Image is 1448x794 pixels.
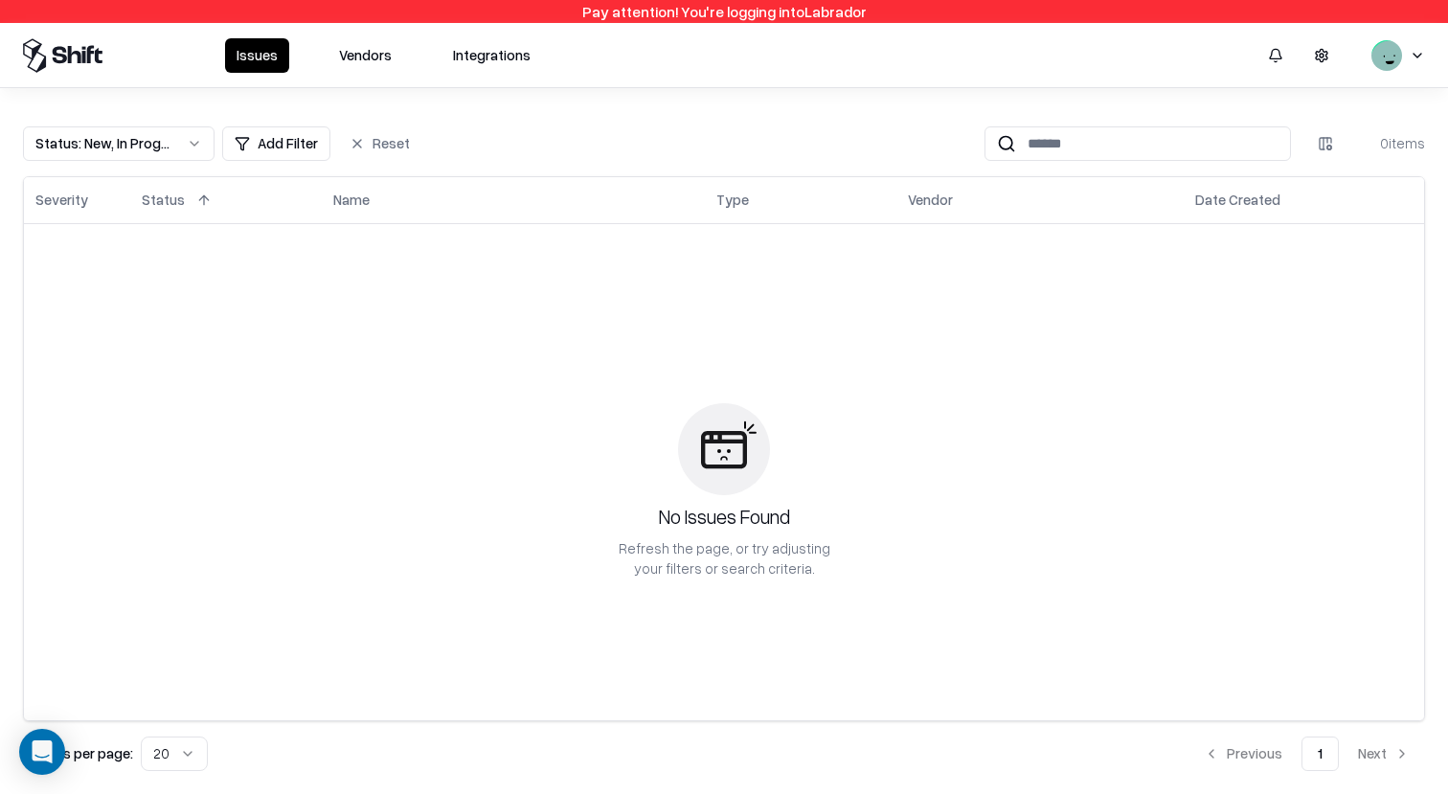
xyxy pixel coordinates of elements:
div: Type [716,190,749,210]
div: No Issues Found [659,503,790,531]
div: Refresh the page, or try adjusting your filters or search criteria. [617,538,831,578]
div: Name [333,190,370,210]
div: Vendor [908,190,953,210]
button: Integrations [441,38,542,73]
button: Reset [338,126,421,161]
div: Status : New, In Progress [35,133,171,153]
p: Results per page: [23,743,133,763]
button: Vendors [328,38,403,73]
div: 0 items [1348,133,1425,153]
div: Severity [35,190,88,210]
div: Status [142,190,185,210]
button: Add Filter [222,126,330,161]
button: Issues [225,38,289,73]
div: Date Created [1195,190,1280,210]
div: Open Intercom Messenger [19,729,65,775]
button: 1 [1301,737,1339,771]
nav: pagination [1188,737,1425,771]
